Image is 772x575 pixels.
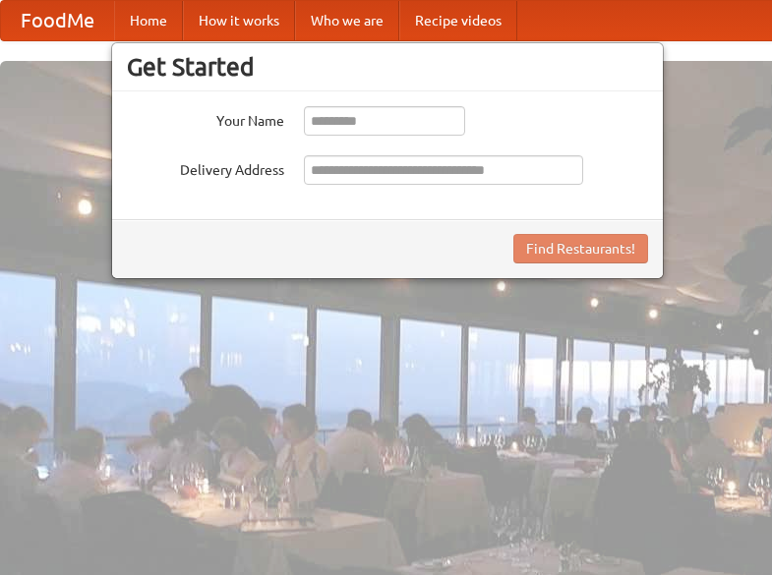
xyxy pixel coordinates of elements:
[183,1,295,40] a: How it works
[127,52,648,82] h3: Get Started
[295,1,399,40] a: Who we are
[127,155,284,180] label: Delivery Address
[1,1,114,40] a: FoodMe
[114,1,183,40] a: Home
[399,1,517,40] a: Recipe videos
[513,234,648,263] button: Find Restaurants!
[127,106,284,131] label: Your Name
